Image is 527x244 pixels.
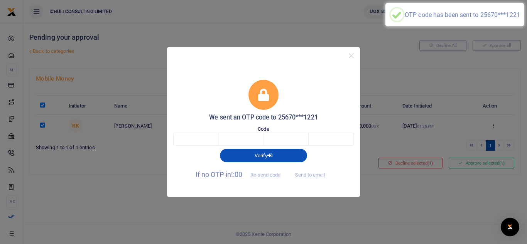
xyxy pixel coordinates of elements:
label: Code [258,125,269,133]
span: !:00 [231,170,242,178]
h5: We sent an OTP code to 25670***1221 [173,114,354,121]
div: Open Intercom Messenger [501,218,519,236]
button: Verify [220,149,307,162]
button: Close [346,50,357,61]
span: If no OTP in [196,170,287,178]
div: OTP code has been sent to 25670***1221 [405,11,520,19]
